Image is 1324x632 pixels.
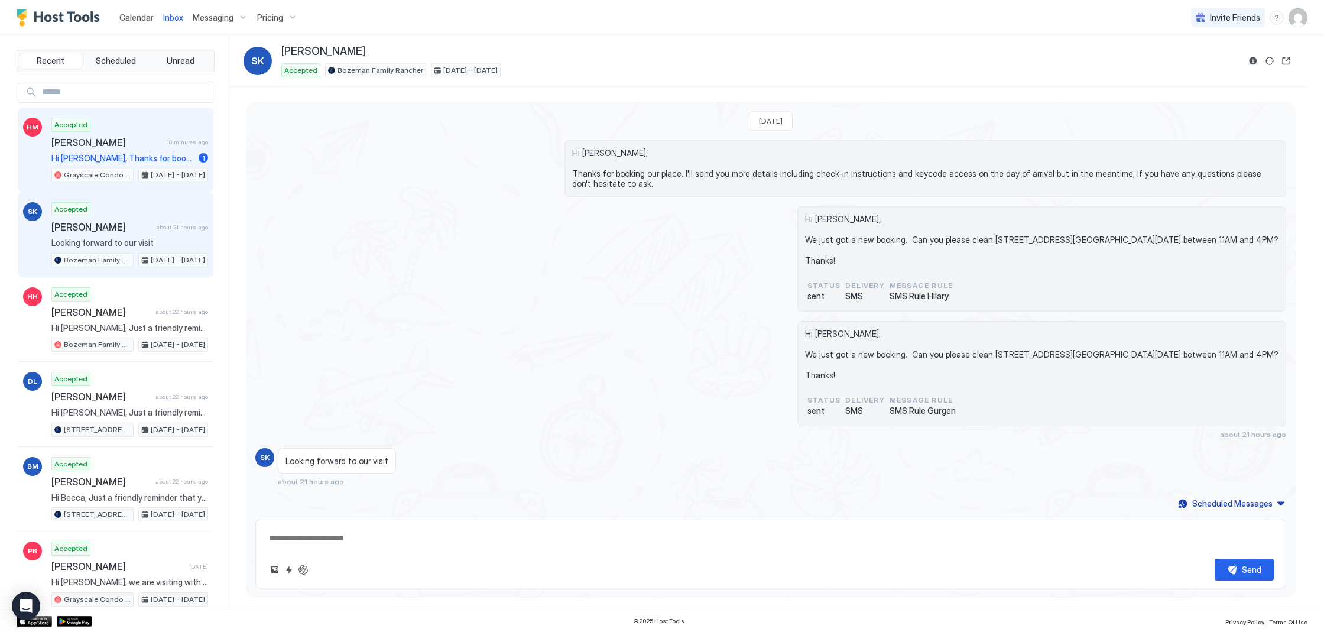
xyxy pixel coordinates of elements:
span: HH [27,291,38,302]
span: Accepted [54,204,87,215]
span: SMS [845,291,885,302]
span: Accepted [54,289,87,300]
span: Accepted [54,543,87,554]
button: ChatGPT Auto Reply [296,563,310,577]
span: Privacy Policy [1225,618,1264,625]
div: tab-group [17,50,215,72]
span: Hi [PERSON_NAME], Just a friendly reminder that your check-out is [DATE] at 11AM. We would love i... [51,323,208,333]
span: Invite Friends [1210,12,1260,23]
span: [DATE] - [DATE] [151,339,205,350]
span: Hi [PERSON_NAME], We just got a new booking. Can you please clean [STREET_ADDRESS][GEOGRAPHIC_DAT... [805,329,1278,381]
span: [DATE] - [DATE] [443,65,498,76]
span: Bozeman Family Rancher [64,339,131,350]
span: about 21 hours ago [156,223,208,231]
input: Input Field [37,82,213,102]
div: Scheduled Messages [1192,497,1273,510]
span: [STREET_ADDRESS] · [US_STATE] Condo | Superb Value & Clean [64,509,131,520]
span: [DATE] [189,563,208,571]
span: Accepted [54,119,87,130]
button: Open reservation [1279,54,1293,68]
span: Accepted [54,374,87,384]
span: [PERSON_NAME] [51,560,184,572]
span: Calendar [119,12,154,22]
span: Message Rule [890,395,956,406]
span: Delivery [845,280,885,291]
span: [PERSON_NAME] [281,45,365,59]
span: Delivery [845,395,885,406]
span: [DATE] - [DATE] [151,424,205,435]
div: User profile [1289,8,1307,27]
span: Pricing [257,12,283,23]
span: SMS [845,406,885,416]
a: Inbox [163,11,183,24]
a: Calendar [119,11,154,24]
span: sent [807,406,841,416]
a: Host Tools Logo [17,9,105,27]
span: © 2025 Host Tools [633,617,684,625]
a: Terms Of Use [1269,615,1307,627]
span: [PERSON_NAME] [51,221,151,233]
span: BM [27,461,38,472]
span: [PERSON_NAME] [51,476,151,488]
span: PB [28,546,37,556]
span: Looking forward to our visit [51,238,208,248]
a: Privacy Policy [1225,615,1264,627]
span: DL [28,376,37,387]
span: HM [27,122,38,132]
span: about 21 hours ago [1220,430,1286,439]
span: Unread [167,56,194,66]
div: Send [1242,563,1261,576]
span: Hi [PERSON_NAME], Thanks for booking our place. I'll send you more details including check-in ins... [51,153,194,164]
a: App Store [17,616,52,627]
span: [DATE] - [DATE] [151,509,205,520]
span: Scheduled [96,56,136,66]
button: Scheduled [85,53,147,69]
span: sent [807,291,841,302]
button: Reservation information [1246,54,1260,68]
span: [DATE] [759,116,783,125]
span: Accepted [284,65,317,76]
span: about 22 hours ago [155,393,208,401]
span: Terms Of Use [1269,618,1307,625]
button: Send [1215,559,1274,581]
span: Messaging [193,12,233,23]
span: Hi [PERSON_NAME], We just got a new booking. Can you please clean [STREET_ADDRESS][GEOGRAPHIC_DAT... [805,214,1278,266]
span: Grayscale Condo [STREET_ADDRESS] · Clean [GEOGRAPHIC_DATA] Condo - Best Value, Great Sleep [64,170,131,180]
span: Bozeman Family Rancher [338,65,423,76]
span: about 21 hours ago [278,477,344,486]
span: SK [251,54,264,68]
div: menu [1270,11,1284,25]
span: Recent [37,56,64,66]
span: SMS Rule Hilary [890,291,953,302]
div: Open Intercom Messenger [12,592,40,620]
span: [DATE] - [DATE] [151,594,205,605]
span: [STREET_ADDRESS] · [GEOGRAPHIC_DATA] Condo - Great Location & Clean [64,424,131,435]
button: Recent [20,53,82,69]
span: Hi [PERSON_NAME], we are visiting with our adult son before he deploys. We promise no parties. We... [51,577,208,588]
span: Hi [PERSON_NAME], Just a friendly reminder that your check-out is [DATE] at 11AM. We would love i... [51,407,208,418]
span: Grayscale Condo [STREET_ADDRESS] · Clean [GEOGRAPHIC_DATA] Condo - Best Value, Great Sleep [64,594,131,605]
span: 1 [202,154,205,163]
span: status [807,280,841,291]
span: Hi [PERSON_NAME], Thanks for booking our place. I'll send you more details including check-in ins... [572,148,1278,189]
span: 10 minutes ago [167,138,208,146]
span: [DATE] - [DATE] [151,170,205,180]
span: [PERSON_NAME] [51,306,151,318]
span: [PERSON_NAME] [51,391,151,403]
span: Bozeman Family Rancher [64,255,131,265]
button: Scheduled Messages [1176,495,1286,511]
button: Upload image [268,563,282,577]
span: status [807,395,841,406]
button: Unread [149,53,212,69]
span: Inbox [163,12,183,22]
span: SK [260,452,270,463]
button: Sync reservation [1263,54,1277,68]
span: Hi Becca, Just a friendly reminder that your check-out is [DATE] at 11AM. We would love if you co... [51,492,208,503]
span: SMS Rule Gurgen [890,406,956,416]
span: about 22 hours ago [155,308,208,316]
a: Google Play Store [57,616,92,627]
span: Looking forward to our visit [285,456,388,466]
